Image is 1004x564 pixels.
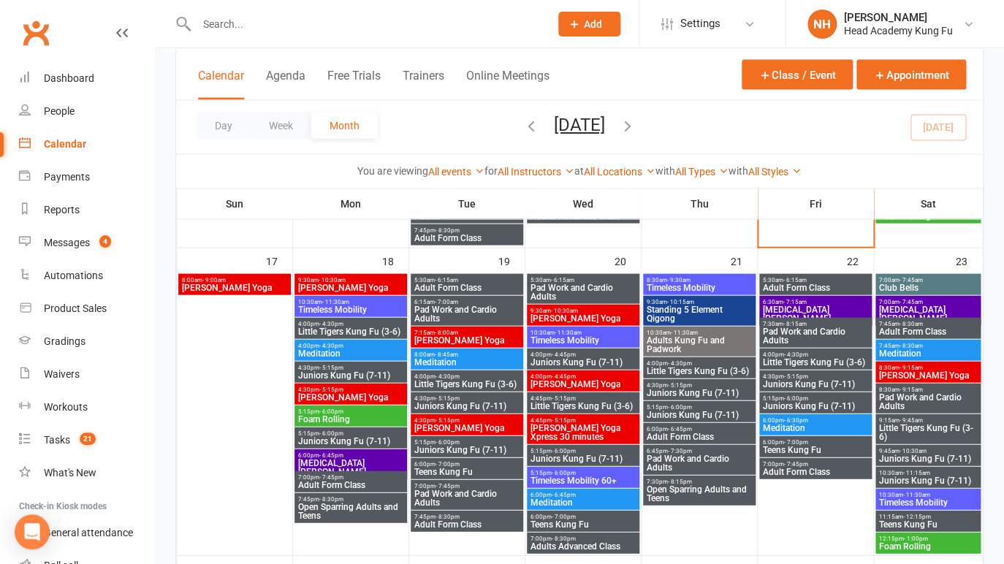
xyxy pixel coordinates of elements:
span: - 5:15pm [436,417,460,424]
span: 5:15pm [762,395,869,402]
span: Adults Kung Fu and Padwork [646,336,753,354]
span: - 10:15am [667,299,694,305]
span: [PERSON_NAME] Yoga [878,371,978,380]
button: Appointment [856,60,966,90]
span: - 5:15pm [319,365,343,371]
span: - 7:00am [435,299,458,305]
span: 4:00pm [646,360,753,367]
span: 6:00pm [297,452,404,459]
span: - 7:00pm [784,439,808,446]
span: 7:45am [878,321,978,327]
span: 5:15pm [414,439,520,446]
button: Week [251,113,311,139]
input: Search... [192,14,539,34]
span: Teens Kung Fu [762,446,869,454]
span: Timeless Mobility [646,283,753,292]
span: 5:15pm [530,448,636,454]
span: 5:30am [414,277,520,283]
strong: with [655,165,675,177]
span: - 6:15am [551,277,574,283]
th: Tue [409,188,525,219]
span: 7:30pm [646,479,753,485]
div: Product Sales [44,302,107,314]
span: 7:30am [762,321,869,327]
span: - 6:00pm [668,404,692,411]
span: - 7:00pm [436,461,460,468]
span: [PERSON_NAME] Yoga [414,336,520,345]
span: - 5:15pm [552,417,576,424]
span: - 6:00pm [784,395,808,402]
strong: at [574,165,584,177]
button: Online Meetings [466,69,549,100]
span: 4:45pm [530,417,636,424]
span: Club Bells [878,283,978,292]
span: - 8:45am [435,351,458,358]
span: Settings [680,7,720,40]
span: 8:30am [878,365,978,371]
span: Timeless Mobility [878,498,978,507]
span: Meditation [414,358,520,367]
div: Payments [44,171,90,183]
span: - 8:00am [435,329,458,336]
span: Teens Kung Fu [530,520,636,529]
span: 6:00pm [646,426,753,432]
span: Little Tigers Kung Fu (3-6) [646,367,753,376]
span: 4:00pm [414,373,520,380]
span: 6:00pm [762,439,869,446]
span: - 8:15am [783,321,807,327]
div: Head Academy Kung Fu [844,24,953,37]
span: Juniors Kung Fu (7-11) [762,380,869,389]
span: 21 [80,432,96,445]
span: Juniors Kung Fu (7-11) [414,446,520,454]
span: Juniors Kung Fu (7-11) [646,411,753,419]
span: Juniors Kung Fu (7-11) [878,454,978,463]
span: Little Tigers Kung Fu (3-6) [530,402,636,411]
span: - 9:00am [202,277,226,283]
span: - 8:30pm [552,536,576,542]
span: 4:30pm [646,382,753,389]
a: What's New [19,457,154,489]
span: 4 [99,235,111,248]
span: Open Sparring Adults and Teens [297,503,404,520]
span: - 11:15am [903,470,930,476]
span: 5:15pm [297,430,404,437]
span: Pad Work and Cardio Adults [762,327,869,345]
div: 19 [498,248,525,273]
span: 6:00pm [762,417,869,424]
span: - 5:15pm [319,386,343,393]
span: - 11:30am [322,299,349,305]
span: - 6:00pm [319,408,343,415]
span: Juniors Kung Fu (7-11) [297,437,404,446]
div: Waivers [44,368,80,380]
span: [PERSON_NAME] Yoga [414,424,520,432]
span: [PERSON_NAME] Yoga [530,314,636,323]
a: Product Sales [19,292,154,325]
span: Teens Kung Fu [878,520,978,529]
th: Sat [874,188,983,219]
span: - 6:00pm [552,448,576,454]
span: - 9:45am [900,417,923,424]
span: 7:00pm [414,483,520,489]
a: All events [428,166,484,178]
span: - 9:30am [667,277,691,283]
span: - 5:15pm [552,395,576,402]
a: All Types [675,166,729,178]
span: 4:00pm [297,321,404,327]
div: General attendance [44,527,133,538]
span: Timeless Mobility 60+ [530,476,636,485]
span: - 6:00pm [552,470,576,476]
span: Little Tigers Kung Fu (3-6) [297,327,404,336]
span: Adult Form Class [414,283,520,292]
span: - 4:45pm [552,373,576,380]
div: Open Intercom Messenger [15,514,50,549]
span: - 10:30am [551,308,578,314]
span: 7:45pm [414,227,520,234]
span: Adult Form Class [762,468,869,476]
a: Clubworx [18,15,54,51]
button: Class / Event [742,60,853,90]
span: Timeless Mobility [530,336,636,345]
div: Messages [44,237,90,248]
span: Adult Form Class [762,283,869,292]
span: [MEDICAL_DATA][PERSON_NAME] [297,459,404,476]
div: NH [807,9,837,39]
